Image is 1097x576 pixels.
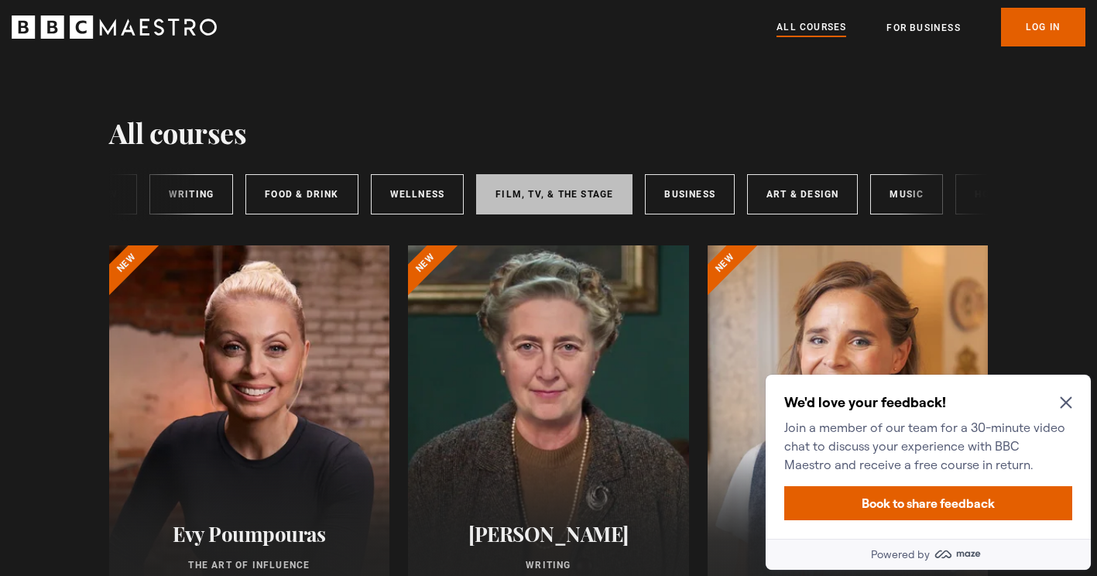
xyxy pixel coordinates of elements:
[128,558,372,572] p: The Art of Influence
[726,522,970,546] h2: [PERSON_NAME]
[25,50,307,105] p: Join a member of our team for a 30-minute video chat to discuss your experience with BBC Maestro ...
[870,174,943,214] a: Music
[109,116,247,149] h1: All courses
[476,174,632,214] a: Film, TV, & The Stage
[6,170,331,201] a: Powered by maze
[12,15,217,39] svg: BBC Maestro
[776,19,846,36] a: All Courses
[1001,8,1085,46] a: Log In
[25,118,313,152] button: Book to share feedback
[245,174,358,214] a: Food & Drink
[6,6,331,201] div: Optional study invitation
[776,8,1085,46] nav: Primary
[726,558,970,572] p: Interior Design
[300,28,313,40] button: Close Maze Prompt
[886,20,960,36] a: For business
[25,25,307,43] h2: We'd love your feedback!
[747,174,858,214] a: Art & Design
[427,558,670,572] p: Writing
[371,174,465,214] a: Wellness
[128,522,372,546] h2: Evy Poumpouras
[645,174,735,214] a: Business
[427,522,670,546] h2: [PERSON_NAME]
